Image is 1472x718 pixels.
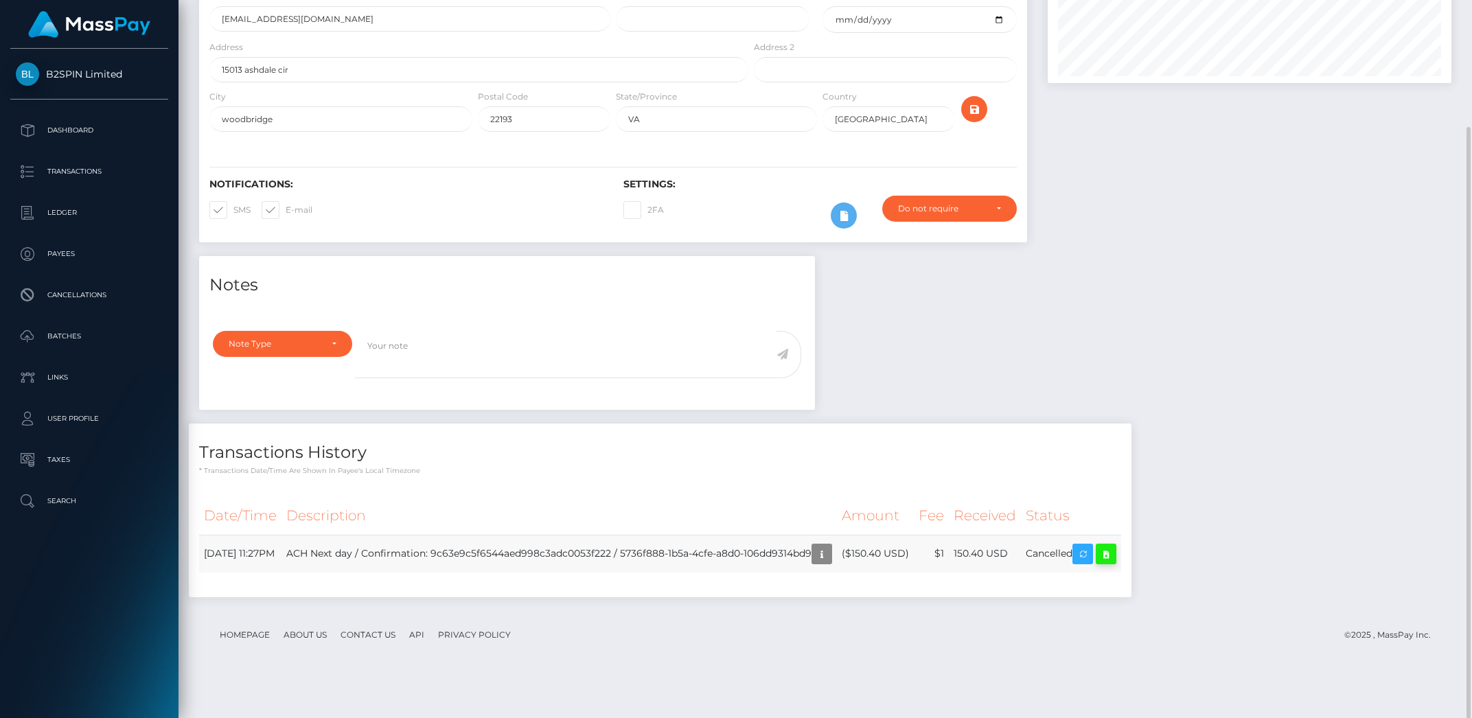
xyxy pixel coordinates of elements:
div: Do not require [898,203,985,214]
label: SMS [209,201,251,219]
label: 2FA [623,201,664,219]
a: Ledger [10,196,168,230]
a: Search [10,484,168,518]
h6: Notifications: [209,178,603,190]
img: MassPay Logo [28,11,150,38]
p: Ledger [16,202,163,223]
label: Country [823,91,857,103]
td: $1 [914,535,949,572]
p: Links [16,367,163,388]
td: ACH Next day / Confirmation: 9c63e9c5f6544aed998c3adc0053f222 / 5736f888-1b5a-4cfe-a8d0-106dd9314bd9 [281,535,837,572]
button: Note Type [213,331,352,357]
td: ($150.40 USD) [837,535,914,572]
label: E-mail [262,201,312,219]
a: User Profile [10,402,168,436]
th: Date/Time [199,497,281,535]
a: Privacy Policy [433,624,516,645]
label: State/Province [616,91,677,103]
td: [DATE] 11:27PM [199,535,281,572]
h4: Transactions History [199,441,1121,465]
th: Received [949,497,1021,535]
img: B2SPIN Limited [16,62,39,86]
div: Note Type [229,338,321,349]
a: Homepage [214,624,275,645]
th: Fee [914,497,949,535]
a: Dashboard [10,113,168,148]
a: About Us [278,624,332,645]
p: Dashboard [16,120,163,141]
a: Cancellations [10,278,168,312]
div: © 2025 , MassPay Inc. [1344,627,1441,642]
h6: Settings: [623,178,1017,190]
td: 150.40 USD [949,535,1021,572]
p: * Transactions date/time are shown in payee's local timezone [199,465,1121,476]
p: Batches [16,326,163,347]
label: Address 2 [754,41,794,54]
a: Contact Us [335,624,401,645]
p: Transactions [16,161,163,182]
h4: Notes [209,273,805,297]
th: Status [1021,497,1121,535]
p: Cancellations [16,285,163,305]
button: Do not require [882,196,1017,222]
p: Search [16,491,163,511]
a: Payees [10,237,168,271]
label: Postal Code [478,91,528,103]
th: Description [281,497,837,535]
a: Transactions [10,154,168,189]
label: Address [209,41,243,54]
a: Batches [10,319,168,354]
a: Links [10,360,168,395]
p: Taxes [16,450,163,470]
a: API [404,624,430,645]
th: Amount [837,497,914,535]
span: B2SPIN Limited [10,68,168,80]
p: Payees [16,244,163,264]
td: Cancelled [1021,535,1121,572]
label: City [209,91,226,103]
p: User Profile [16,408,163,429]
a: Taxes [10,443,168,477]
